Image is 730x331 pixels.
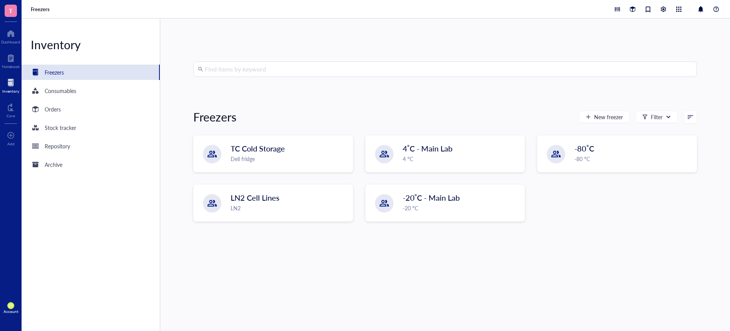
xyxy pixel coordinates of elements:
[231,192,280,203] span: LN2 Cell Lines
[9,6,13,15] span: T
[22,83,160,98] a: Consumables
[403,192,460,203] span: -20˚C - Main Lab
[2,64,20,69] div: Notebook
[579,111,630,123] button: New freezer
[22,37,160,52] div: Inventory
[193,109,236,125] div: Freezers
[45,105,61,113] div: Orders
[1,40,20,44] div: Dashboard
[45,123,76,132] div: Stock tracker
[231,204,348,212] div: LN2
[7,141,15,146] div: Add
[31,6,51,13] a: Freezers
[594,114,623,120] span: New freezer
[22,120,160,135] a: Stock tracker
[22,65,160,80] a: Freezers
[45,86,76,95] div: Consumables
[2,77,19,93] a: Inventory
[22,157,160,172] a: Archive
[9,304,13,308] span: DP
[2,52,20,69] a: Notebook
[651,113,663,121] div: Filter
[22,101,160,117] a: Orders
[574,155,692,163] div: -80 °C
[403,204,520,212] div: -20 °C
[1,27,20,44] a: Dashboard
[3,309,18,314] div: Account
[231,143,285,154] span: TC Cold Storage
[2,89,19,93] div: Inventory
[22,138,160,154] a: Repository
[7,113,15,118] div: Core
[574,143,594,154] span: -80˚C
[45,142,70,150] div: Repository
[403,155,520,163] div: 4 °C
[45,160,62,169] div: Archive
[231,155,348,163] div: Deli fridge
[45,68,64,77] div: Freezers
[7,101,15,118] a: Core
[403,143,453,154] span: 4˚C - Main Lab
